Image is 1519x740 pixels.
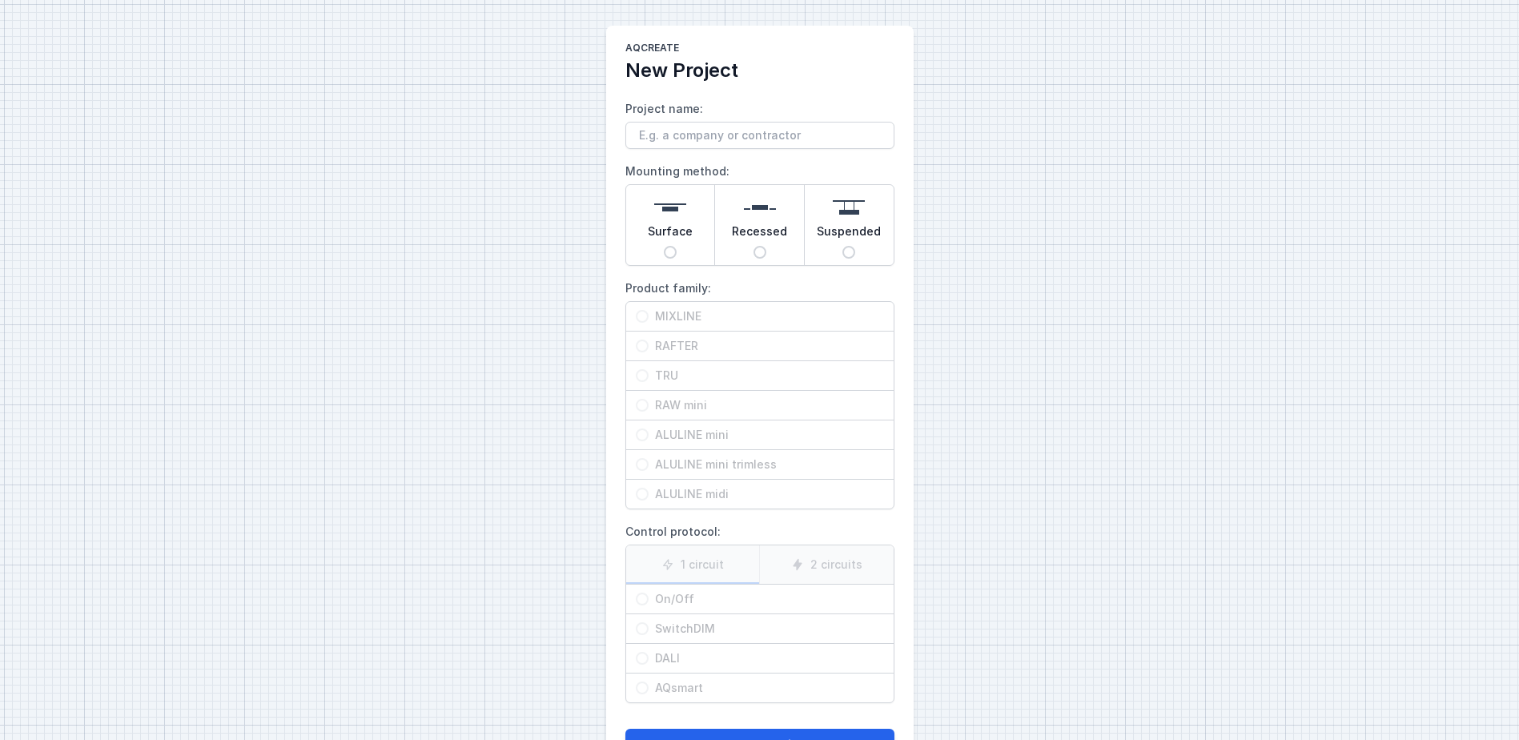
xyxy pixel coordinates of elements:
[654,191,686,223] img: surface.svg
[625,159,894,266] label: Mounting method:
[817,223,881,246] span: Suspended
[625,275,894,509] label: Product family:
[625,42,894,58] h1: AQcreate
[833,191,865,223] img: suspended.svg
[842,246,855,259] input: Suspended
[625,96,894,149] label: Project name:
[648,223,693,246] span: Surface
[753,246,766,259] input: Recessed
[744,191,776,223] img: recessed.svg
[625,519,894,703] label: Control protocol:
[732,223,787,246] span: Recessed
[664,246,677,259] input: Surface
[625,122,894,149] input: Project name:
[625,58,894,83] h2: New Project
